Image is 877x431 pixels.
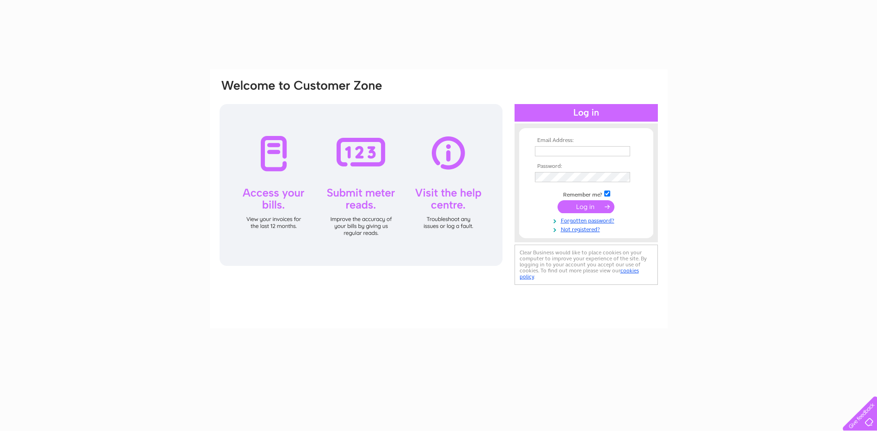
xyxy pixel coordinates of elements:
[515,245,658,285] div: Clear Business would like to place cookies on your computer to improve your experience of the sit...
[520,267,639,280] a: cookies policy
[533,189,640,198] td: Remember me?
[533,163,640,170] th: Password:
[535,215,640,224] a: Forgotten password?
[533,137,640,144] th: Email Address:
[558,200,614,213] input: Submit
[535,224,640,233] a: Not registered?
